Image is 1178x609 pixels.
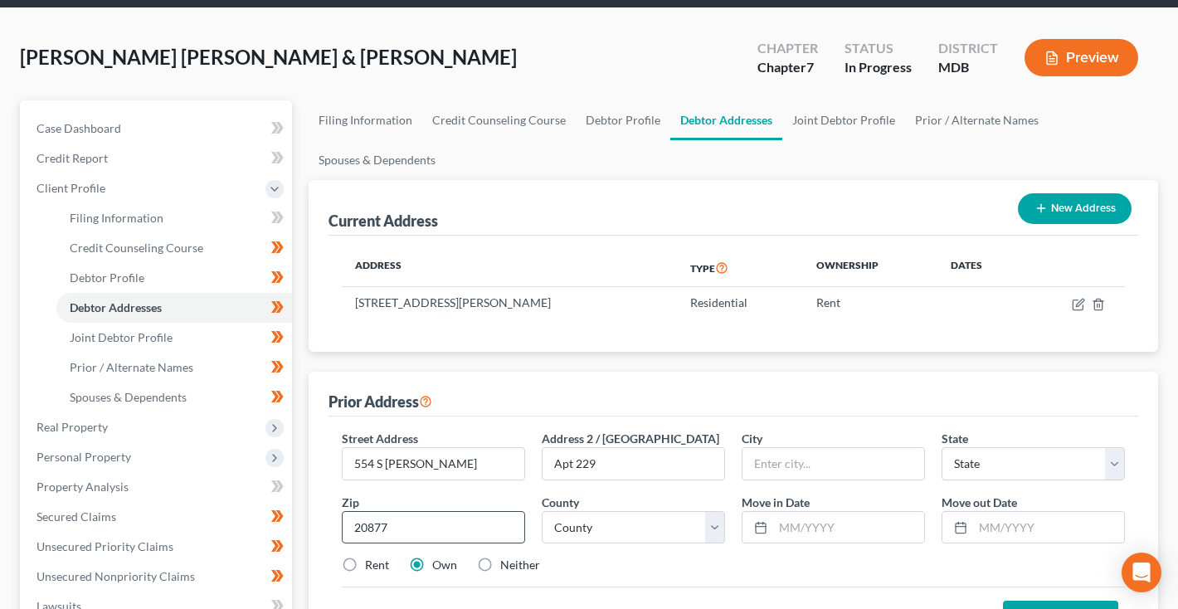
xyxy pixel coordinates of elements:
a: Secured Claims [23,502,292,532]
a: Prior / Alternate Names [905,100,1049,140]
a: Credit Report [23,144,292,173]
input: -- [543,448,724,480]
th: Type [677,249,803,287]
a: Debtor Profile [56,263,292,293]
span: County [542,495,579,509]
span: Client Profile [37,181,105,195]
th: Dates [937,249,1025,287]
button: Preview [1025,39,1138,76]
span: Filing Information [70,211,163,225]
span: Credit Counseling Course [70,241,203,255]
a: Debtor Addresses [670,100,782,140]
td: [STREET_ADDRESS][PERSON_NAME] [342,287,677,319]
div: Chapter [757,58,818,77]
div: Status [845,39,912,58]
input: MM/YYYY [773,512,924,543]
span: Real Property [37,420,108,434]
a: Unsecured Nonpriority Claims [23,562,292,592]
label: Address 2 / [GEOGRAPHIC_DATA] [542,430,719,447]
span: Move out Date [942,495,1017,509]
td: Residential [677,287,803,319]
a: Debtor Profile [576,100,670,140]
div: Open Intercom Messenger [1122,553,1161,592]
div: Current Address [329,211,438,231]
a: Filing Information [56,203,292,233]
span: Property Analysis [37,480,129,494]
span: Debtor Profile [70,270,144,285]
input: Enter street address [343,448,524,480]
label: Neither [500,557,540,573]
a: Joint Debtor Profile [56,323,292,353]
th: Ownership [803,249,937,287]
a: Unsecured Priority Claims [23,532,292,562]
div: District [938,39,998,58]
span: Prior / Alternate Names [70,360,193,374]
span: State [942,431,968,446]
span: Street Address [342,431,418,446]
span: Spouses & Dependents [70,390,187,404]
span: [PERSON_NAME] [PERSON_NAME] & [PERSON_NAME] [20,45,517,69]
label: Own [432,557,457,573]
span: Joint Debtor Profile [70,330,173,344]
div: Prior Address [329,392,432,412]
a: Debtor Addresses [56,293,292,323]
span: Secured Claims [37,509,116,524]
span: Debtor Addresses [70,300,162,314]
span: City [742,431,762,446]
input: MM/YYYY [973,512,1124,543]
span: Zip [342,495,359,509]
span: Case Dashboard [37,121,121,135]
input: Enter city... [742,448,924,480]
label: Rent [365,557,389,573]
span: Personal Property [37,450,131,464]
div: MDB [938,58,998,77]
span: Credit Report [37,151,108,165]
a: Joint Debtor Profile [782,100,905,140]
a: Spouses & Dependents [309,140,445,180]
span: Unsecured Priority Claims [37,539,173,553]
a: Credit Counseling Course [56,233,292,263]
div: Chapter [757,39,818,58]
span: Move in Date [742,495,810,509]
a: Case Dashboard [23,114,292,144]
span: Unsecured Nonpriority Claims [37,569,195,583]
td: Rent [803,287,937,319]
a: Prior / Alternate Names [56,353,292,382]
a: Credit Counseling Course [422,100,576,140]
a: Spouses & Dependents [56,382,292,412]
th: Address [342,249,677,287]
a: Filing Information [309,100,422,140]
span: 7 [806,59,814,75]
a: Property Analysis [23,472,292,502]
div: In Progress [845,58,912,77]
input: XXXXX [342,511,525,544]
button: New Address [1018,193,1132,224]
